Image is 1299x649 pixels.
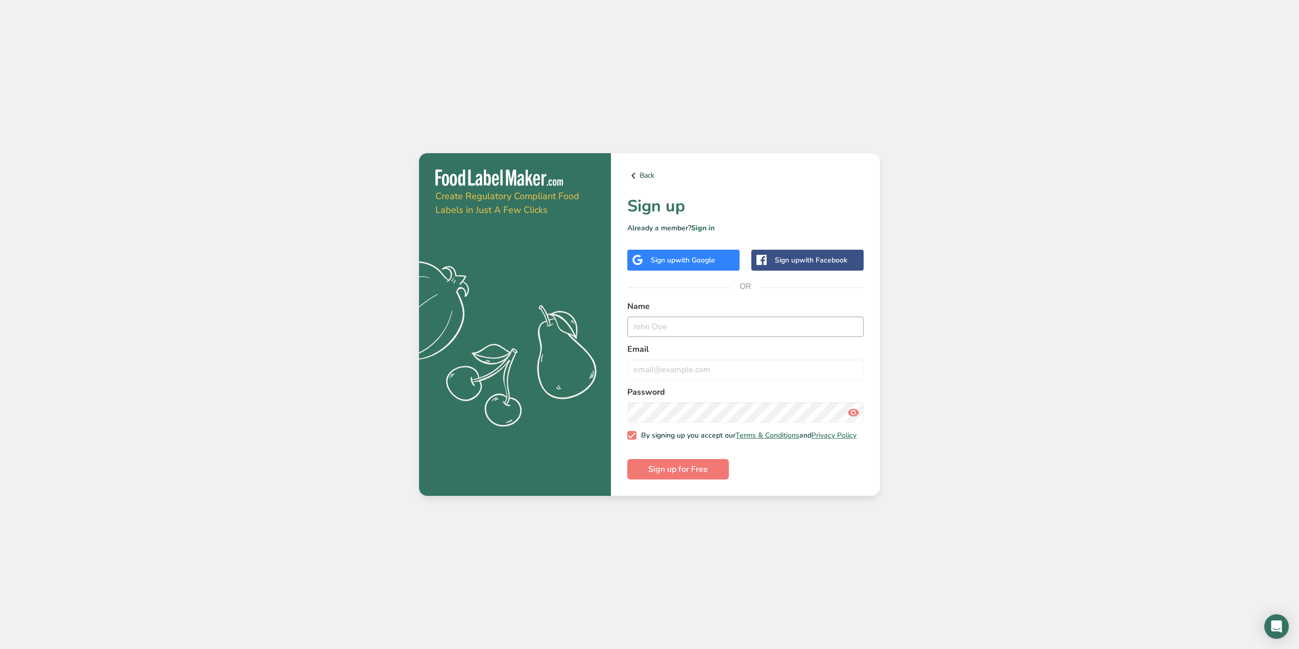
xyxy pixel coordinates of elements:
[627,170,864,182] a: Back
[736,430,799,440] a: Terms & Conditions
[691,223,715,233] a: Sign in
[435,170,563,186] img: Food Label Maker
[627,459,729,479] button: Sign up for Free
[730,271,761,302] span: OR
[627,343,864,355] label: Email
[648,463,708,475] span: Sign up for Free
[627,317,864,337] input: John Doe
[775,255,847,266] div: Sign up
[799,255,847,265] span: with Facebook
[627,194,864,219] h1: Sign up
[435,190,579,216] span: Create Regulatory Compliant Food Labels in Just A Few Clicks
[675,255,715,265] span: with Google
[627,223,864,233] p: Already a member?
[1264,614,1289,639] div: Open Intercom Messenger
[812,430,856,440] a: Privacy Policy
[636,431,857,440] span: By signing up you accept our and
[651,255,715,266] div: Sign up
[627,386,864,398] label: Password
[627,359,864,380] input: email@example.com
[627,300,864,313] label: Name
